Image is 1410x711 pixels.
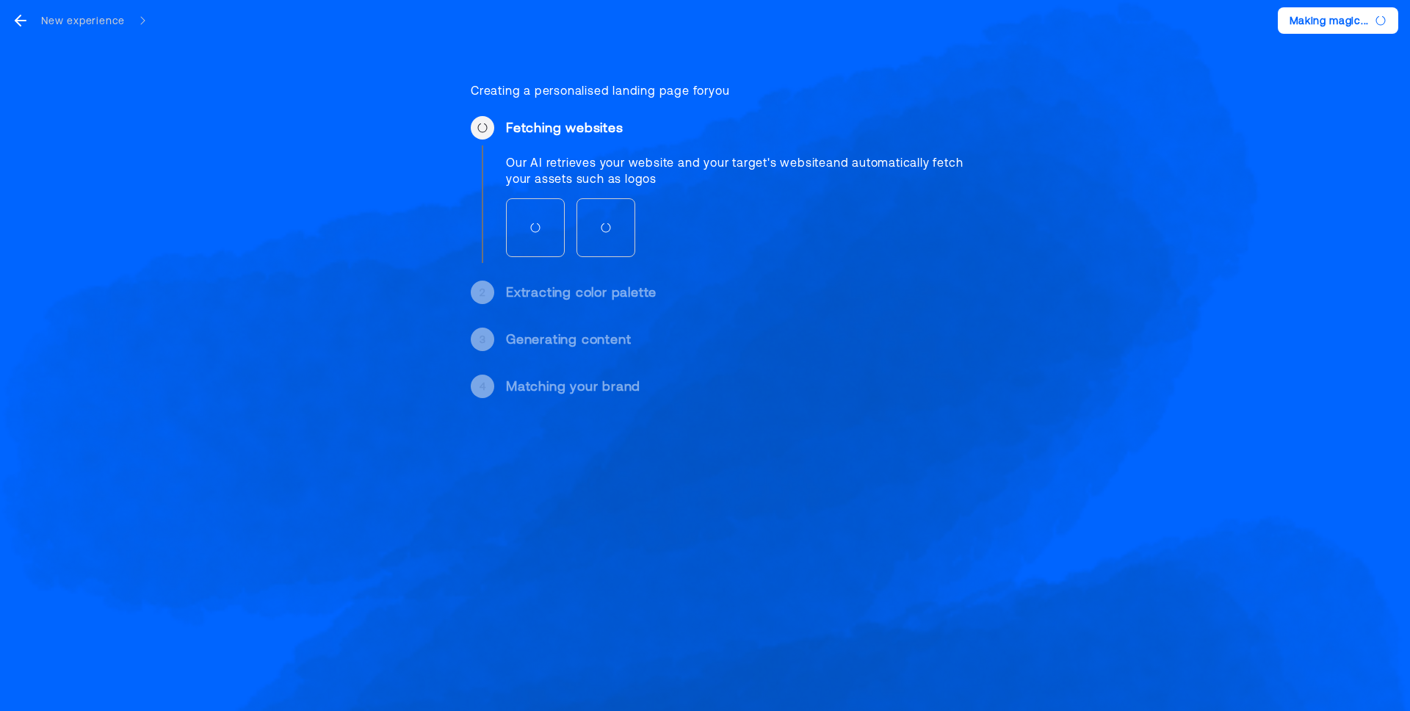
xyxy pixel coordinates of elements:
[506,119,980,137] div: Fetching websites
[506,284,980,301] div: Extracting color palette
[1278,7,1399,34] button: Making magic...
[506,331,980,348] div: Generating content
[506,154,980,187] div: Our AI retrieves your website and your target's website and automatically fetch your assets such ...
[506,378,980,395] div: Matching your brand
[480,332,486,347] div: 3
[41,13,125,28] div: New experience
[12,12,29,29] svg: go back
[471,82,980,98] div: Creating a personalised landing page for you
[480,379,486,394] div: 4
[480,285,485,300] div: 2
